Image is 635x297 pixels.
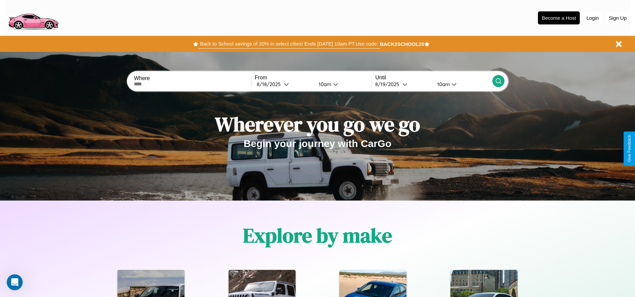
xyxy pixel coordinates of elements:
[243,222,392,249] h1: Explore by make
[198,39,380,49] button: Back to School savings of 20% in select cities! Ends [DATE] 10am PT.Use code:
[627,135,632,162] div: Give Feedback
[7,274,23,290] iframe: Intercom live chat
[5,3,61,31] img: logo
[315,81,333,87] div: 10am
[257,81,284,87] div: 8 / 18 / 2025
[375,75,492,81] label: Until
[538,11,580,24] button: Become a Host
[313,81,372,88] button: 10am
[255,75,372,81] label: From
[380,41,424,47] b: BACK2SCHOOL20
[255,81,313,88] button: 8/18/2025
[434,81,452,87] div: 10am
[432,81,492,88] button: 10am
[606,12,630,24] button: Sign Up
[134,75,251,81] label: Where
[375,81,402,87] div: 8 / 19 / 2025
[583,12,602,24] button: Login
